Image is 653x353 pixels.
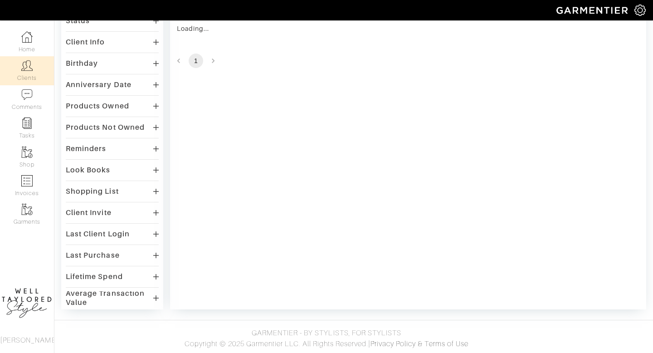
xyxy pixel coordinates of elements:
[66,123,145,132] div: Products Not Owned
[66,272,123,281] div: Lifetime Spend
[66,38,105,47] div: Client Info
[170,54,646,68] nav: pagination navigation
[66,166,111,175] div: Look Books
[66,208,112,217] div: Client Invite
[21,175,33,186] img: orders-icon-0abe47150d42831381b5fb84f609e132dff9fe21cb692f30cb5eec754e2cba89.png
[189,54,203,68] button: page 1
[370,340,468,348] a: Privacy Policy & Terms of Use
[21,89,33,100] img: comment-icon-a0a6a9ef722e966f86d9cbdc48e553b5cf19dbc54f86b18d962a5391bc8f6eb6.png
[66,59,98,68] div: Birthday
[21,147,33,158] img: garments-icon-b7da505a4dc4fd61783c78ac3ca0ef83fa9d6f193b1c9dc38574b1d14d53ca28.png
[177,24,359,33] div: Loading...
[66,144,106,153] div: Reminders
[552,2,634,18] img: garmentier-logo-header-white-b43fb05a5012e4ada735d5af1a66efaba907eab6374d6393d1fbf88cb4ef424d.png
[21,204,33,215] img: garments-icon-b7da505a4dc4fd61783c78ac3ca0ef83fa9d6f193b1c9dc38574b1d14d53ca28.png
[21,31,33,43] img: dashboard-icon-dbcd8f5a0b271acd01030246c82b418ddd0df26cd7fceb0bd07c9910d44c42f6.png
[21,60,33,71] img: clients-icon-6bae9207a08558b7cb47a8932f037763ab4055f8c8b6bfacd5dc20c3e0201464.png
[185,340,368,348] span: Copyright © 2025 Garmentier LLC. All Rights Reserved.
[66,80,132,89] div: Anniversary Date
[66,187,119,196] div: Shopping List
[66,230,130,239] div: Last Client Login
[66,251,120,260] div: Last Purchase
[634,5,646,16] img: gear-icon-white-bd11855cb880d31180b6d7d6211b90ccbf57a29d726f0c71d8c61bd08dd39cc2.png
[66,16,90,25] div: Status
[21,118,33,129] img: reminder-icon-8004d30b9f0a5d33ae49ab947aed9ed385cf756f9e5892f1edd6e32f2345188e.png
[66,102,129,111] div: Products Owned
[66,289,153,307] div: Average Transaction Value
